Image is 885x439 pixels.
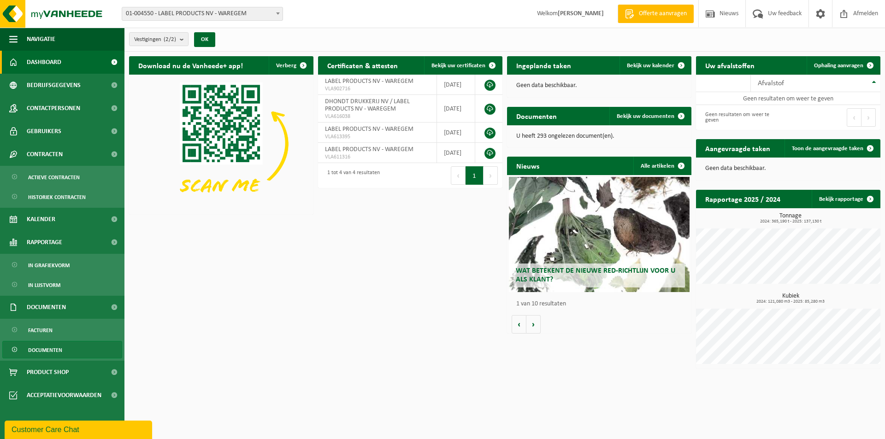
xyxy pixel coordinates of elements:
h3: Tonnage [701,213,880,224]
button: Next [484,166,498,185]
span: Rapportage [27,231,62,254]
a: Ophaling aanvragen [807,56,879,75]
p: Geen data beschikbaar. [705,165,871,172]
h2: Certificaten & attesten [318,56,407,74]
a: Actieve contracten [2,168,122,186]
a: Facturen [2,321,122,339]
button: Vestigingen(2/2) [129,32,189,46]
td: [DATE] [437,143,475,163]
h2: Aangevraagde taken [696,139,779,157]
span: Kalender [27,208,55,231]
span: Acceptatievoorwaarden [27,384,101,407]
span: LABEL PRODUCTS NV - WAREGEM [325,126,413,133]
h2: Nieuws [507,157,549,175]
span: LABEL PRODUCTS NV - WAREGEM [325,78,413,85]
a: Wat betekent de nieuwe RED-richtlijn voor u als klant? [509,177,690,292]
button: Verberg [269,56,313,75]
span: In grafiekvorm [28,257,70,274]
span: Facturen [28,322,53,339]
button: 1 [466,166,484,185]
td: [DATE] [437,75,475,95]
td: [DATE] [437,95,475,123]
span: In lijstvorm [28,276,60,294]
span: Verberg [276,63,296,69]
a: Offerte aanvragen [618,5,694,23]
h2: Download nu de Vanheede+ app! [129,56,252,74]
a: Bekijk uw documenten [609,107,690,125]
a: Bekijk uw certificaten [424,56,501,75]
span: Ophaling aanvragen [814,63,863,69]
td: Geen resultaten om weer te geven [696,92,880,105]
span: Bedrijfsgegevens [27,74,81,97]
span: VLA616038 [325,113,430,120]
a: In lijstvorm [2,276,122,293]
strong: [PERSON_NAME] [558,10,604,17]
a: Documenten [2,341,122,358]
h2: Ingeplande taken [507,56,580,74]
h3: Kubiek [701,293,880,304]
span: Toon de aangevraagde taken [792,146,863,152]
span: LABEL PRODUCTS NV - WAREGEM [325,146,413,153]
img: Download de VHEPlus App [129,75,313,213]
span: Wat betekent de nieuwe RED-richtlijn voor u als klant? [516,267,675,283]
span: 01-004550 - LABEL PRODUCTS NV - WAREGEM [122,7,283,20]
span: 01-004550 - LABEL PRODUCTS NV - WAREGEM [122,7,283,21]
h2: Rapportage 2025 / 2024 [696,190,790,208]
span: Afvalstof [758,80,784,87]
iframe: chat widget [5,419,154,439]
count: (2/2) [164,36,176,42]
span: 2024: 121,080 m3 - 2025: 85,280 m3 [701,299,880,304]
button: Previous [847,108,861,127]
div: Geen resultaten om weer te geven [701,107,784,128]
span: DHONDT DRUKKERIJ NV / LABEL PRODUCTS NV - WAREGEM [325,98,410,112]
a: Alle artikelen [633,157,690,175]
span: Contracten [27,143,63,166]
div: 1 tot 4 van 4 resultaten [323,165,380,186]
p: U heeft 293 ongelezen document(en). [516,133,682,140]
p: 1 van 10 resultaten [516,301,687,307]
span: Historiek contracten [28,188,86,206]
span: VLA613395 [325,133,430,140]
button: Next [861,108,876,127]
button: Vorige [512,315,526,334]
span: Product Shop [27,361,69,384]
a: Bekijk uw kalender [619,56,690,75]
span: Navigatie [27,28,55,51]
span: Offerte aanvragen [637,9,689,18]
td: [DATE] [437,123,475,143]
span: Documenten [27,296,66,319]
h2: Uw afvalstoffen [696,56,764,74]
a: In grafiekvorm [2,256,122,274]
button: Previous [451,166,466,185]
h2: Documenten [507,107,566,125]
span: VLA611316 [325,153,430,161]
span: Bekijk uw certificaten [431,63,485,69]
span: 2024: 365,190 t - 2025: 137,130 t [701,219,880,224]
a: Historiek contracten [2,188,122,205]
button: Volgende [526,315,541,334]
a: Toon de aangevraagde taken [785,139,879,158]
span: VLA902716 [325,85,430,93]
span: Documenten [28,341,62,359]
span: Bekijk uw documenten [617,113,674,119]
span: Gebruikers [27,120,61,143]
p: Geen data beschikbaar. [516,82,682,89]
span: Bekijk uw kalender [627,63,674,69]
span: Contactpersonen [27,97,80,120]
span: Dashboard [27,51,61,74]
button: OK [194,32,215,47]
span: Actieve contracten [28,169,80,186]
a: Bekijk rapportage [812,190,879,208]
span: Vestigingen [134,33,176,47]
